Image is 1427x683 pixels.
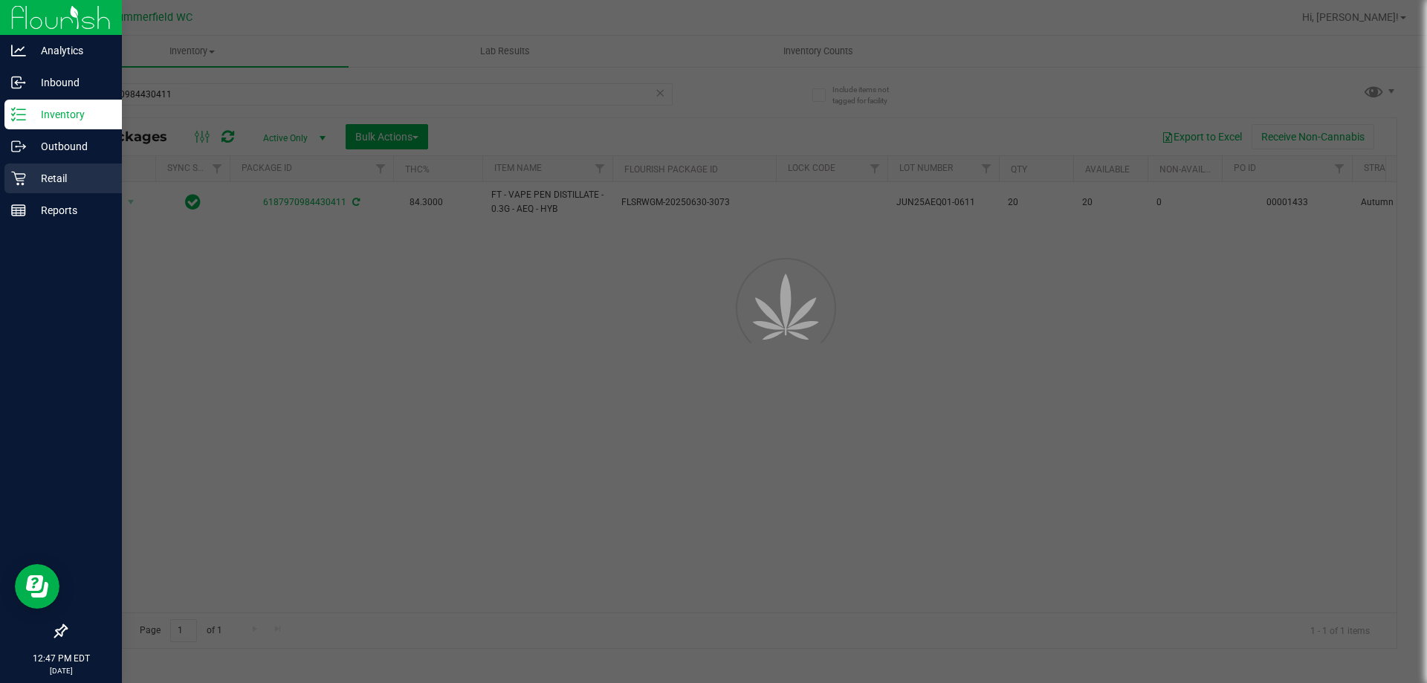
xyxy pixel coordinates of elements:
[11,43,26,58] inline-svg: Analytics
[26,169,115,187] p: Retail
[11,75,26,90] inline-svg: Inbound
[7,652,115,665] p: 12:47 PM EDT
[26,74,115,91] p: Inbound
[26,42,115,59] p: Analytics
[11,107,26,122] inline-svg: Inventory
[11,203,26,218] inline-svg: Reports
[7,665,115,676] p: [DATE]
[11,139,26,154] inline-svg: Outbound
[15,564,59,609] iframe: Resource center
[26,137,115,155] p: Outbound
[11,171,26,186] inline-svg: Retail
[26,106,115,123] p: Inventory
[26,201,115,219] p: Reports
